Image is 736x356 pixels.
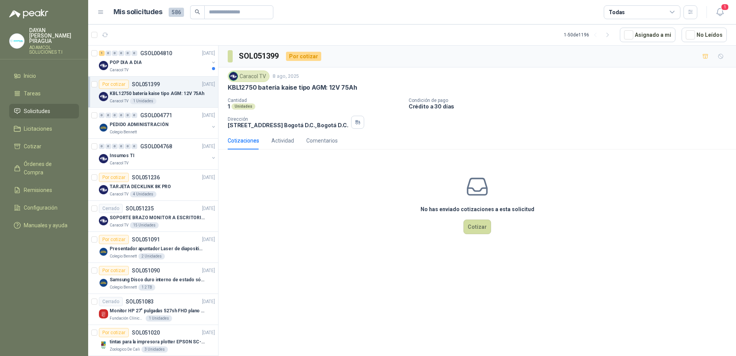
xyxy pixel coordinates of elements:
[169,8,184,17] span: 586
[118,144,124,149] div: 0
[24,221,67,230] span: Manuales y ayuda
[29,45,79,54] p: ADAMCOL SOLUCIONES T.I
[88,170,218,201] a: Por cotizarSOL051236[DATE] Company LogoTARJETA DECKLINK 8K PROCaracol TV4 Unidades
[110,214,205,221] p: SOPORTE BRAZO MONITOR A ESCRITORIO NBF80
[140,113,172,118] p: GSOL004771
[132,175,160,180] p: SOL051236
[126,299,154,304] p: SOL051083
[140,144,172,149] p: GSOL004768
[24,89,41,98] span: Tareas
[24,72,36,80] span: Inicio
[131,144,137,149] div: 0
[9,104,79,118] a: Solicitudes
[682,28,727,42] button: No Leídos
[110,152,135,159] p: Insumos TI
[110,307,205,315] p: Monitor HP 27" pulgadas 527sh FHD plano negro
[99,278,108,287] img: Company Logo
[110,191,128,197] p: Caracol TV
[463,220,491,234] button: Cotizar
[9,200,79,215] a: Configuración
[99,61,108,70] img: Company Logo
[88,263,218,294] a: Por cotizarSOL051090[DATE] Company LogoSamsung Disco duro interno de estado sólido 990 PRO SSD NV...
[9,9,48,18] img: Logo peakr
[99,144,105,149] div: 0
[132,82,160,87] p: SOL051399
[202,298,215,305] p: [DATE]
[99,113,105,118] div: 0
[409,98,733,103] p: Condición de pago
[110,284,137,290] p: Colegio Bennett
[112,113,118,118] div: 0
[132,268,160,273] p: SOL051090
[138,284,155,290] div: 1 2 TB
[99,297,123,306] div: Cerrado
[110,90,204,97] p: KBL12750 batería kaise tipo AGM: 12V 75Ah
[195,9,200,15] span: search
[99,216,108,225] img: Company Logo
[228,84,357,92] p: KBL12750 batería kaise tipo AGM: 12V 75Ah
[202,236,215,243] p: [DATE]
[10,34,24,48] img: Company Logo
[713,5,727,19] button: 1
[609,8,625,16] div: Todas
[421,205,534,213] h3: No has enviado cotizaciones a esta solicitud
[99,123,108,132] img: Company Logo
[228,136,259,145] div: Cotizaciones
[110,276,205,284] p: Samsung Disco duro interno de estado sólido 990 PRO SSD NVMe M.2 PCIe Gen4, M.2 2280 2TB
[24,203,58,212] span: Configuración
[88,294,218,325] a: CerradoSOL051083[DATE] Company LogoMonitor HP 27" pulgadas 527sh FHD plano negroFundación Clínica...
[202,143,215,150] p: [DATE]
[29,28,79,44] p: DAYAN [PERSON_NAME] PIRAGUA
[146,315,172,322] div: 1 Unidades
[99,51,105,56] div: 1
[99,49,217,73] a: 1 0 0 0 0 0 GSOL004810[DATE] Company LogoPOP DIA A DIACaracol TV
[110,245,205,253] p: Presentador apuntador Laser de diapositivas Wireless USB 2.4 ghz Marca Technoquick
[99,340,108,349] img: Company Logo
[105,113,111,118] div: 0
[24,142,41,151] span: Cotizar
[24,107,50,115] span: Solicitudes
[88,232,218,263] a: Por cotizarSOL051091[DATE] Company LogoPresentador apuntador Laser de diapositivas Wireless USB 2...
[88,201,218,232] a: CerradoSOL051235[DATE] Company LogoSOPORTE BRAZO MONITOR A ESCRITORIO NBF80Caracol TV15 Unidades
[130,222,159,228] div: 15 Unidades
[130,98,156,104] div: 1 Unidades
[620,28,675,42] button: Asignado a mi
[110,315,144,322] p: Fundación Clínica Shaio
[99,328,129,337] div: Por cotizar
[9,69,79,83] a: Inicio
[99,142,217,166] a: 0 0 0 0 0 0 GSOL004768[DATE] Company LogoInsumos TICaracol TV
[24,160,72,177] span: Órdenes de Compra
[306,136,338,145] div: Comentarios
[409,103,733,110] p: Crédito a 30 días
[125,113,131,118] div: 0
[88,325,218,356] a: Por cotizarSOL051020[DATE] Company Logotintas para la impresora plotter EPSON SC-T3100Zoologico D...
[112,144,118,149] div: 0
[99,247,108,256] img: Company Logo
[271,136,294,145] div: Actividad
[118,113,124,118] div: 0
[130,191,156,197] div: 4 Unidades
[110,59,141,66] p: POP DIA A DIA
[88,77,218,108] a: Por cotizarSOL051399[DATE] Company LogoKBL12750 batería kaise tipo AGM: 12V 75AhCaracol TV1 Unidades
[228,122,348,128] p: [STREET_ADDRESS] Bogotá D.C. , Bogotá D.C.
[202,81,215,88] p: [DATE]
[202,329,215,336] p: [DATE]
[9,183,79,197] a: Remisiones
[99,111,217,135] a: 0 0 0 0 0 0 GSOL004771[DATE] Company LogoPEDIDO ADMINISTRACIÓNColegio Bennett
[110,98,128,104] p: Caracol TV
[273,73,299,80] p: 8 ago, 2025
[564,29,614,41] div: 1 - 50 de 1196
[105,51,111,56] div: 0
[9,121,79,136] a: Licitaciones
[202,267,215,274] p: [DATE]
[126,206,154,211] p: SOL051235
[24,125,52,133] span: Licitaciones
[105,144,111,149] div: 0
[112,51,118,56] div: 0
[118,51,124,56] div: 0
[228,103,230,110] p: 1
[99,80,129,89] div: Por cotizar
[132,330,160,335] p: SOL051020
[113,7,163,18] h1: Mis solicitudes
[228,116,348,122] p: Dirección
